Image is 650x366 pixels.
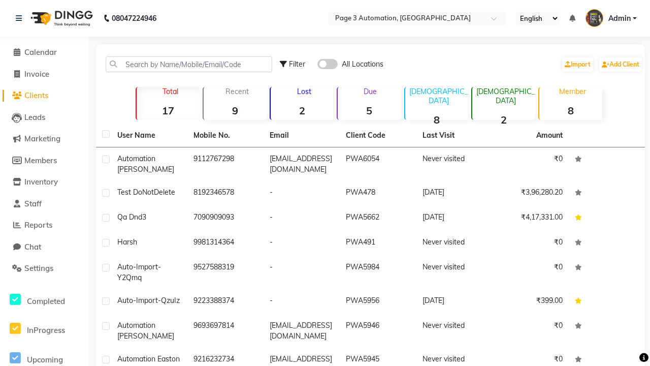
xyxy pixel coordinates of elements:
a: Calendar [3,47,86,58]
span: Staff [24,199,42,208]
td: - [264,181,340,206]
th: Email [264,124,340,147]
a: Staff [3,198,86,210]
td: 9693697814 [187,314,264,348]
td: - [264,256,340,289]
p: Due [340,87,401,96]
strong: 8 [405,113,468,126]
span: Calendar [24,47,57,57]
span: Leads [24,112,45,122]
span: Auto-Import-Y2Qmq [117,262,161,282]
span: Members [24,156,57,165]
td: PWA478 [340,181,416,206]
span: Invoice [24,69,49,79]
span: Automation Easton [117,354,180,363]
input: Search by Name/Mobile/Email/Code [106,56,272,72]
span: Marketing [24,134,60,143]
td: 7090909093 [187,206,264,231]
td: [EMAIL_ADDRESS][DOMAIN_NAME] [264,147,340,181]
td: - [264,206,340,231]
td: [DATE] [416,289,493,314]
span: Harsh [117,237,137,247]
a: Chat [3,241,86,253]
td: - [264,231,340,256]
td: 9527588319 [187,256,264,289]
td: Never visited [416,231,493,256]
td: ₹0 [493,314,569,348]
td: 9223388374 [187,289,264,314]
td: ₹4,17,331.00 [493,206,569,231]
p: Member [543,87,602,96]
strong: 17 [137,104,200,117]
a: Inventory [3,176,86,188]
td: ₹0 [493,231,569,256]
td: Never visited [416,314,493,348]
span: Automation [PERSON_NAME] [117,321,174,341]
td: [EMAIL_ADDRESS][DOMAIN_NAME] [264,314,340,348]
td: - [264,289,340,314]
td: ₹399.00 [493,289,569,314]
strong: 8 [539,104,602,117]
a: Add Client [599,57,642,72]
a: Invoice [3,69,86,80]
td: ₹0 [493,147,569,181]
td: Never visited [416,256,493,289]
span: Reports [24,220,52,230]
td: PWA5946 [340,314,416,348]
strong: 9 [204,104,267,117]
p: Total [141,87,200,96]
strong: 2 [271,104,334,117]
td: PWA5956 [340,289,416,314]
td: 9112767298 [187,147,264,181]
strong: 5 [338,104,401,117]
td: [DATE] [416,181,493,206]
td: PWA5984 [340,256,416,289]
td: PWA6054 [340,147,416,181]
span: Settings [24,263,53,273]
span: Clients [24,90,48,100]
a: Import [562,57,593,72]
a: Marketing [3,133,86,145]
th: Mobile No. [187,124,264,147]
span: Test DoNotDelete [117,188,175,197]
a: Settings [3,263,86,274]
td: [DATE] [416,206,493,231]
span: Qa Dnd3 [117,212,146,222]
span: Completed [27,296,65,306]
span: Auto-Import-QzuIz [117,296,180,305]
p: [DEMOGRAPHIC_DATA] [409,87,468,105]
p: [DEMOGRAPHIC_DATA] [476,87,535,105]
a: Leads [3,112,86,124]
span: All Locations [342,59,383,70]
td: Never visited [416,147,493,181]
span: Inventory [24,177,58,187]
strong: 2 [472,113,535,126]
th: User Name [111,124,187,147]
img: logo [26,4,95,33]
span: Filter [289,59,305,69]
p: Recent [208,87,267,96]
b: 08047224946 [112,4,156,33]
span: InProgress [27,325,65,335]
span: Upcoming [27,355,63,364]
a: Clients [3,90,86,102]
span: Chat [24,242,41,252]
td: ₹0 [493,256,569,289]
span: Automation [PERSON_NAME] [117,154,174,174]
td: 8192346578 [187,181,264,206]
a: Reports [3,220,86,231]
td: ₹3,96,280.20 [493,181,569,206]
td: 9981314364 [187,231,264,256]
td: PWA5662 [340,206,416,231]
th: Amount [530,124,569,147]
td: PWA491 [340,231,416,256]
a: Members [3,155,86,167]
p: Lost [275,87,334,96]
th: Client Code [340,124,416,147]
th: Last Visit [416,124,493,147]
